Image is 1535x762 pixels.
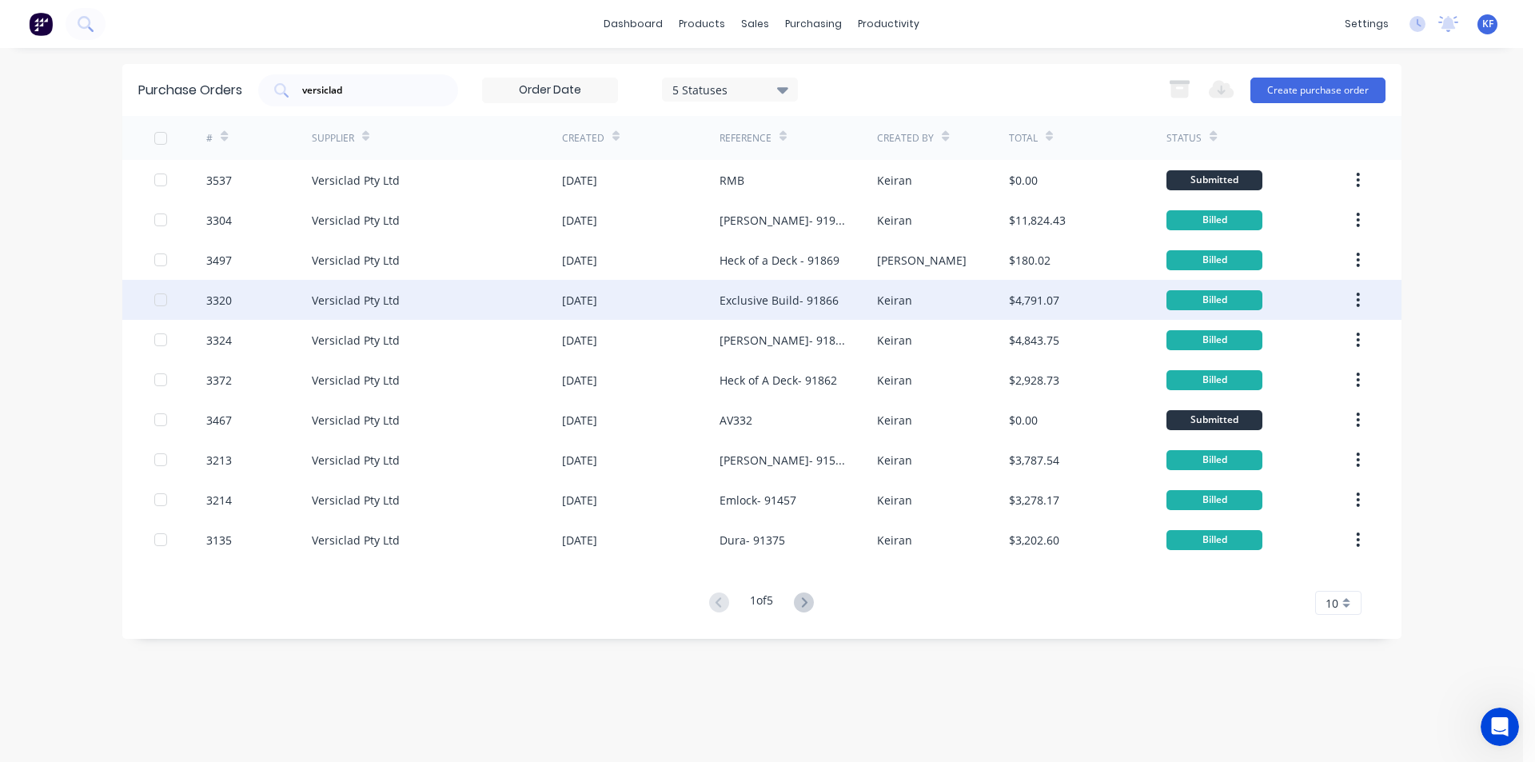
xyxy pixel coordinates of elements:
[877,172,912,189] div: Keiran
[206,532,232,549] div: 3135
[877,292,912,309] div: Keiran
[1166,210,1262,230] div: Billed
[562,212,597,229] div: [DATE]
[720,292,839,309] div: Exclusive Build- 91866
[720,372,837,389] div: Heck of A Deck- 91862
[312,131,354,146] div: Supplier
[720,172,744,189] div: RMB
[1166,490,1262,510] div: Billed
[877,452,912,469] div: Keiran
[671,12,733,36] div: products
[1166,530,1262,550] div: Billed
[206,172,232,189] div: 3537
[312,372,400,389] div: Versiclad Pty Ltd
[312,412,400,429] div: Versiclad Pty Ltd
[672,81,787,98] div: 5 Statuses
[562,532,597,549] div: [DATE]
[877,131,934,146] div: Created By
[562,332,597,349] div: [DATE]
[720,332,845,349] div: [PERSON_NAME]- 91865
[312,532,400,549] div: Versiclad Pty Ltd
[312,452,400,469] div: Versiclad Pty Ltd
[562,172,597,189] div: [DATE]
[1009,212,1066,229] div: $11,824.43
[1009,292,1059,309] div: $4,791.07
[1009,412,1038,429] div: $0.00
[1009,332,1059,349] div: $4,843.75
[1482,17,1493,31] span: KF
[877,372,912,389] div: Keiran
[877,412,912,429] div: Keiran
[312,252,400,269] div: Versiclad Pty Ltd
[596,12,671,36] a: dashboard
[720,532,785,549] div: Dura- 91375
[877,252,967,269] div: [PERSON_NAME]
[1009,172,1038,189] div: $0.00
[138,81,242,100] div: Purchase Orders
[206,212,232,229] div: 3304
[562,412,597,429] div: [DATE]
[206,452,232,469] div: 3213
[562,252,597,269] div: [DATE]
[29,12,53,36] img: Factory
[720,412,752,429] div: AV332
[777,12,850,36] div: purchasing
[562,492,597,509] div: [DATE]
[720,212,845,229] div: [PERSON_NAME]- 91903
[312,492,400,509] div: Versiclad Pty Ltd
[301,82,433,98] input: Search purchase orders...
[1009,452,1059,469] div: $3,787.54
[720,252,839,269] div: Heck of a Deck - 91869
[1166,410,1262,430] div: Submitted
[1166,290,1262,310] div: Billed
[877,492,912,509] div: Keiran
[1166,170,1262,190] div: Submitted
[877,332,912,349] div: Keiran
[562,452,597,469] div: [DATE]
[312,292,400,309] div: Versiclad Pty Ltd
[720,452,845,469] div: [PERSON_NAME]- 91559
[206,292,232,309] div: 3320
[1166,250,1262,270] div: Billed
[1166,450,1262,470] div: Billed
[733,12,777,36] div: sales
[1166,370,1262,390] div: Billed
[750,592,773,615] div: 1 of 5
[562,372,597,389] div: [DATE]
[1009,372,1059,389] div: $2,928.73
[1326,595,1338,612] span: 10
[206,412,232,429] div: 3467
[1166,131,1202,146] div: Status
[562,292,597,309] div: [DATE]
[206,492,232,509] div: 3214
[720,131,771,146] div: Reference
[312,172,400,189] div: Versiclad Pty Ltd
[850,12,927,36] div: productivity
[206,372,232,389] div: 3372
[720,492,796,509] div: Emlock- 91457
[206,252,232,269] div: 3497
[1009,532,1059,549] div: $3,202.60
[312,332,400,349] div: Versiclad Pty Ltd
[206,131,213,146] div: #
[562,131,604,146] div: Created
[312,212,400,229] div: Versiclad Pty Ltd
[1481,708,1519,746] iframe: Intercom live chat
[877,532,912,549] div: Keiran
[1166,330,1262,350] div: Billed
[1337,12,1397,36] div: settings
[1009,492,1059,509] div: $3,278.17
[1250,78,1385,103] button: Create purchase order
[1009,252,1051,269] div: $180.02
[877,212,912,229] div: Keiran
[483,78,617,102] input: Order Date
[206,332,232,349] div: 3324
[1009,131,1038,146] div: Total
